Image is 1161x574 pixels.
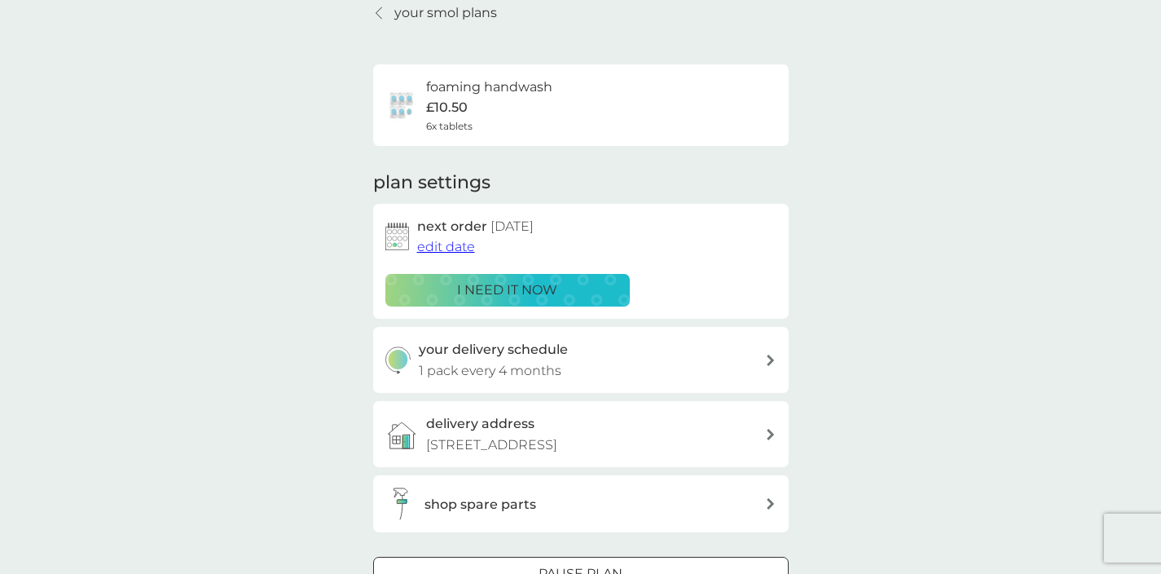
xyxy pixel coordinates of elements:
button: edit date [417,236,475,258]
img: foaming handwash [385,89,418,121]
h6: foaming handwash [426,77,552,98]
p: [STREET_ADDRESS] [426,435,557,456]
h2: next order [417,216,534,237]
h3: your delivery schedule [419,339,568,360]
h3: shop spare parts [424,494,536,515]
button: i need it now [385,274,630,307]
span: edit date [417,239,475,254]
p: £10.50 [426,97,468,118]
span: 6x tablets [426,118,473,134]
span: [DATE] [490,219,534,234]
a: delivery address[STREET_ADDRESS] [373,401,789,467]
button: your delivery schedule1 pack every 4 months [373,327,789,393]
h3: delivery address [426,413,534,435]
a: your smol plans [373,2,497,24]
p: i need it now [457,280,557,301]
p: 1 pack every 4 months [419,360,561,382]
button: shop spare parts [373,475,789,532]
h2: plan settings [373,170,490,196]
p: your smol plans [394,2,497,24]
